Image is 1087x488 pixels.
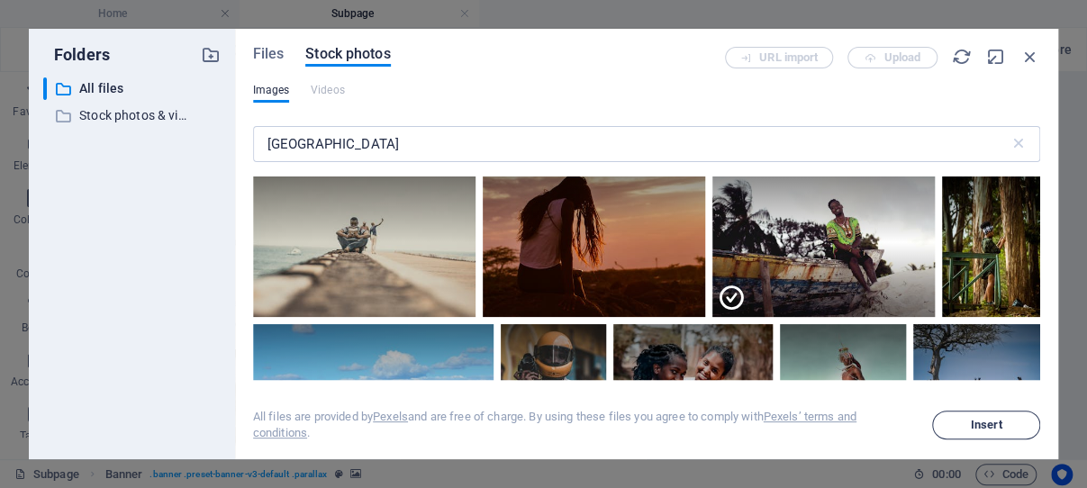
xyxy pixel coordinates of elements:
[1020,47,1040,67] i: Close
[43,77,47,100] div: ​
[43,104,221,127] div: Stock photos & videos
[253,43,285,65] span: Files
[201,45,221,65] i: Create new folder
[986,47,1006,67] i: Minimize
[952,47,972,67] i: Reload
[311,79,345,101] span: This file type is not supported by this element
[7,7,127,23] a: Skip to main content
[253,126,1010,162] input: Search
[373,410,408,423] a: Pexels
[305,43,390,65] span: Stock photos
[253,410,856,439] a: Pexels’ terms and conditions
[79,78,187,99] p: All files
[43,43,110,67] p: Folders
[253,409,910,441] div: All files are provided by and are free of charge. By using these files you agree to comply with .
[43,104,187,127] div: Stock photos & videos
[971,420,1002,430] span: Insert
[932,411,1040,439] button: Insert
[79,105,187,126] p: Stock photos & videos
[253,79,290,101] span: Images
